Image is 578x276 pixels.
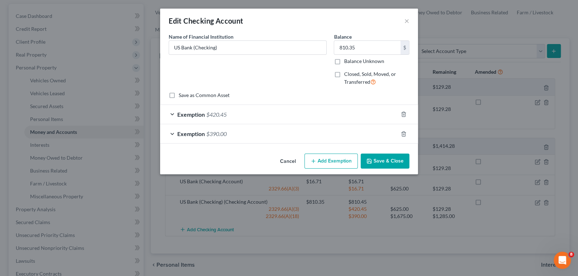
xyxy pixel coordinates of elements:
div: $ [400,41,409,54]
span: Exemption [177,111,205,118]
span: Exemption [177,130,205,137]
label: Save as Common Asset [179,92,230,99]
span: $420.45 [206,111,227,118]
span: 8 [568,252,574,257]
span: Name of Financial Institution [169,34,233,40]
iframe: Intercom live chat [554,252,571,269]
button: Save & Close [361,154,409,169]
label: Balance Unknown [344,58,384,65]
span: Closed, Sold, Moved, or Transferred [344,71,396,85]
input: Enter name... [169,41,326,54]
button: Add Exemption [304,154,358,169]
span: $390.00 [206,130,227,137]
input: 0.00 [334,41,400,54]
button: Cancel [274,154,302,169]
button: × [404,16,409,25]
label: Balance [334,33,351,40]
div: Edit Checking Account [169,16,243,26]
